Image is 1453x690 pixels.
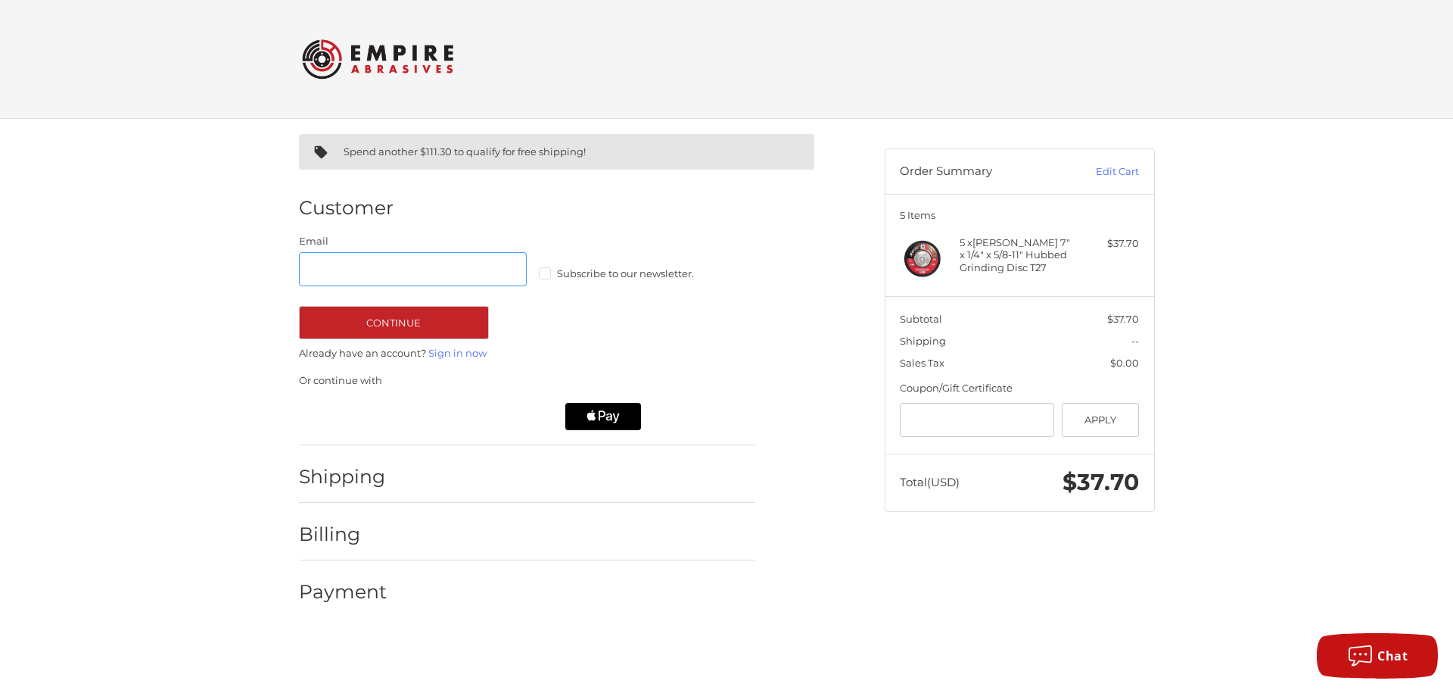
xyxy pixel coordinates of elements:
[299,234,527,249] label: Email
[1110,357,1139,369] span: $0.00
[294,403,415,430] iframe: PayPal-paypal
[344,145,586,158] span: Spend another $111.30 to qualify for free shipping!
[1079,236,1139,251] div: $37.70
[900,209,1139,221] h3: 5 Items
[900,164,1063,180] h3: Order Summary
[1131,335,1139,347] span: --
[299,346,755,361] p: Already have an account?
[1377,648,1408,664] span: Chat
[1063,164,1139,180] a: Edit Cart
[900,335,946,347] span: Shipping
[299,523,387,546] h2: Billing
[900,475,960,489] span: Total (USD)
[299,465,387,489] h2: Shipping
[1062,403,1140,437] button: Apply
[302,30,453,89] img: Empire Abrasives
[900,403,1054,437] input: Gift Certificate or Coupon Code
[960,236,1075,273] h4: 5 x [PERSON_NAME] 7" x 1/4" x 5/8-11" Hubbed Grinding Disc T27
[557,267,694,279] span: Subscribe to our newsletter.
[428,347,487,359] a: Sign in now
[1317,633,1438,679] button: Chat
[900,381,1139,396] div: Coupon/Gift Certificate
[299,196,394,220] h2: Customer
[1063,468,1139,496] span: $37.70
[299,580,387,604] h2: Payment
[299,373,755,389] p: Or continue with
[900,357,944,369] span: Sales Tax
[299,306,489,339] button: Continue
[900,313,942,325] span: Subtotal
[1107,313,1139,325] span: $37.70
